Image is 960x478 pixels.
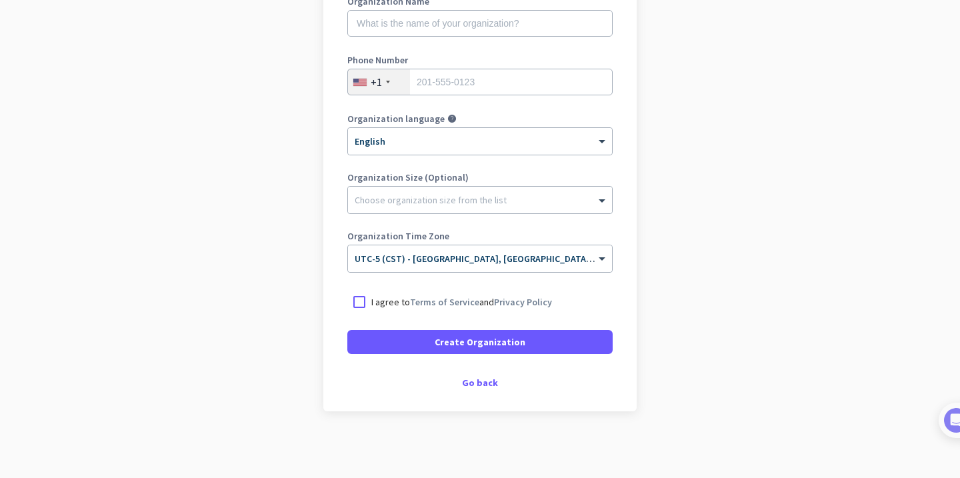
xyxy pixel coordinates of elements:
a: Terms of Service [410,296,479,308]
span: Create Organization [435,335,525,349]
div: +1 [371,75,382,89]
a: Privacy Policy [494,296,552,308]
input: What is the name of your organization? [347,10,613,37]
label: Phone Number [347,55,613,65]
i: help [447,114,457,123]
button: Create Organization [347,330,613,354]
label: Organization language [347,114,445,123]
div: Go back [347,378,613,387]
p: I agree to and [371,295,552,309]
label: Organization Time Zone [347,231,613,241]
label: Organization Size (Optional) [347,173,613,182]
input: 201-555-0123 [347,69,613,95]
